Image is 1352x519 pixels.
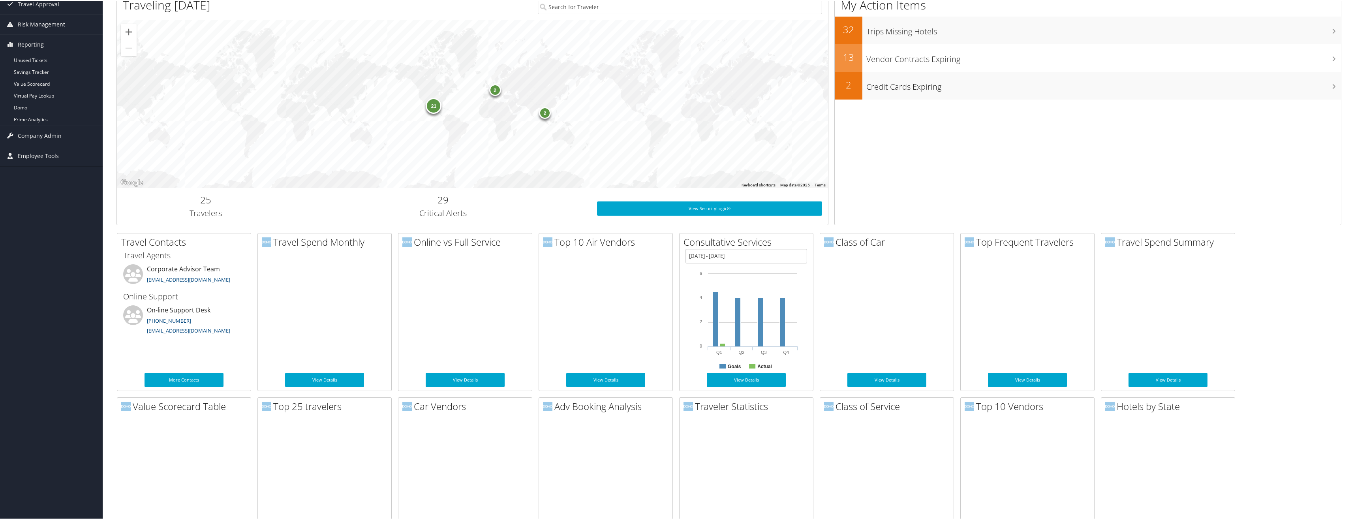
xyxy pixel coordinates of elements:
[285,372,364,386] a: View Details
[988,372,1067,386] a: View Details
[300,207,585,218] h3: Critical Alerts
[402,237,412,246] img: domo-logo.png
[1105,399,1235,412] h2: Hotels by State
[716,349,722,354] text: Q1
[684,235,813,248] h2: Consultative Services
[543,401,552,410] img: domo-logo.png
[700,270,702,275] tspan: 6
[18,145,59,165] span: Employee Tools
[780,182,810,186] span: Map data ©2025
[866,77,1341,92] h3: Credit Cards Expiring
[539,106,551,118] div: 2
[426,97,441,113] div: 21
[119,177,145,187] img: Google
[262,401,271,410] img: domo-logo.png
[402,235,532,248] h2: Online vs Full Service
[835,22,862,36] h2: 32
[597,201,822,215] a: View SecurityLogic®
[866,49,1341,64] h3: Vendor Contracts Expiring
[847,372,926,386] a: View Details
[824,237,834,246] img: domo-logo.png
[1105,401,1115,410] img: domo-logo.png
[783,349,789,354] text: Q4
[300,192,585,206] h2: 29
[402,399,532,412] h2: Car Vendors
[121,401,131,410] img: domo-logo.png
[426,372,505,386] a: View Details
[566,372,645,386] a: View Details
[684,401,693,410] img: domo-logo.png
[123,192,289,206] h2: 25
[757,363,772,369] text: Actual
[824,235,954,248] h2: Class of Car
[835,16,1341,43] a: 32Trips Missing Hotels
[700,318,702,323] tspan: 2
[262,399,391,412] h2: Top 25 travelers
[824,399,954,412] h2: Class of Service
[147,326,230,333] a: [EMAIL_ADDRESS][DOMAIN_NAME]
[1129,372,1207,386] a: View Details
[835,71,1341,99] a: 2Credit Cards Expiring
[119,263,249,289] li: Corporate Advisor Team
[147,316,191,323] a: [PHONE_NUMBER]
[824,401,834,410] img: domo-logo.png
[121,399,251,412] h2: Value Scorecard Table
[121,39,137,55] button: Zoom out
[489,83,501,95] div: 2
[835,50,862,63] h2: 13
[543,399,672,412] h2: Adv Booking Analysis
[262,237,271,246] img: domo-logo.png
[700,343,702,348] tspan: 0
[121,235,251,248] h2: Travel Contacts
[866,21,1341,36] h3: Trips Missing Hotels
[119,177,145,187] a: Open this area in Google Maps (opens a new window)
[543,235,672,248] h2: Top 10 Air Vendors
[738,349,744,354] text: Q2
[835,77,862,91] h2: 2
[965,235,1094,248] h2: Top Frequent Travelers
[543,237,552,246] img: domo-logo.png
[965,401,974,410] img: domo-logo.png
[965,399,1094,412] h2: Top 10 Vendors
[147,275,230,282] a: [EMAIL_ADDRESS][DOMAIN_NAME]
[815,182,826,186] a: Terms (opens in new tab)
[684,399,813,412] h2: Traveler Statistics
[119,305,249,337] li: On-line Support Desk
[1105,235,1235,248] h2: Travel Spend Summary
[761,349,767,354] text: Q3
[728,363,741,369] text: Goals
[123,207,289,218] h3: Travelers
[18,34,44,54] span: Reporting
[965,237,974,246] img: domo-logo.png
[145,372,223,386] a: More Contacts
[123,290,245,301] h3: Online Support
[123,249,245,260] h3: Travel Agents
[121,23,137,39] button: Zoom in
[402,401,412,410] img: domo-logo.png
[707,372,786,386] a: View Details
[742,182,776,187] button: Keyboard shortcuts
[262,235,391,248] h2: Travel Spend Monthly
[835,43,1341,71] a: 13Vendor Contracts Expiring
[18,14,65,34] span: Risk Management
[18,125,62,145] span: Company Admin
[700,294,702,299] tspan: 4
[1105,237,1115,246] img: domo-logo.png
